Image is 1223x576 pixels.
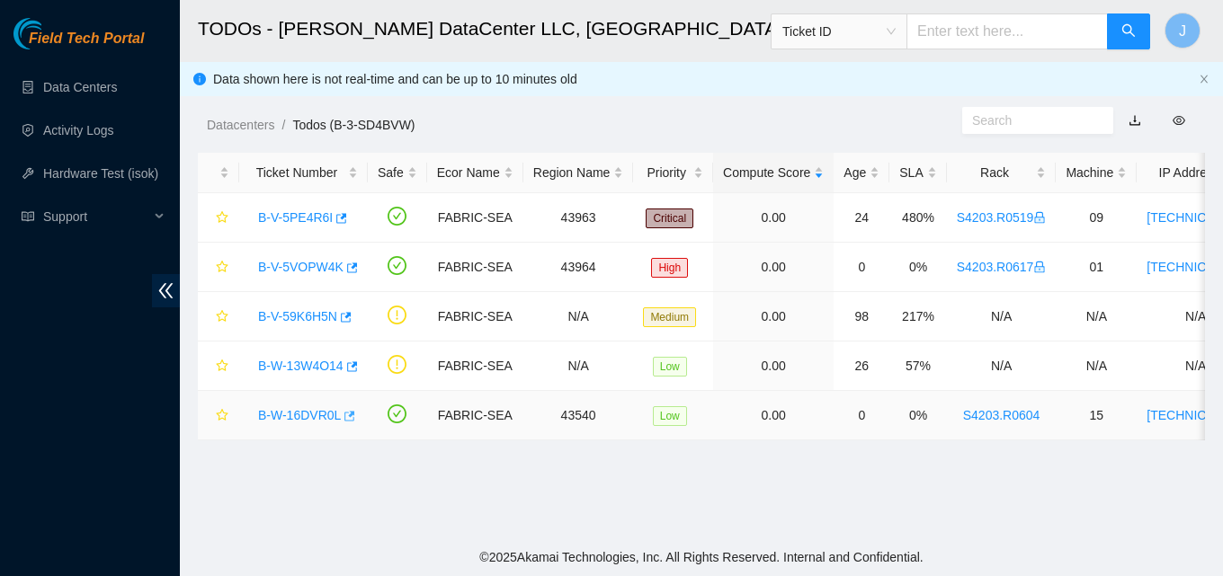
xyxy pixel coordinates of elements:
td: 98 [834,292,889,341]
input: Enter text here... [906,13,1108,49]
a: Todos (B-3-SD4BVW) [292,118,415,132]
span: / [281,118,285,132]
td: 43963 [523,193,634,243]
a: B-W-13W4O14 [258,359,344,373]
td: N/A [1056,292,1137,341]
a: Activity Logs [43,123,114,137]
td: 0% [889,391,946,440]
img: Akamai Technologies [13,18,91,49]
td: 24 [834,193,889,243]
span: Medium [643,307,696,327]
span: exclamation-circle [388,355,406,374]
td: FABRIC-SEA [427,341,523,391]
td: 217% [889,292,946,341]
span: J [1179,20,1186,42]
span: Low [653,357,687,377]
td: FABRIC-SEA [427,292,523,341]
a: Hardware Test (isok) [43,166,158,181]
button: download [1115,106,1155,135]
span: Low [653,406,687,426]
td: FABRIC-SEA [427,243,523,292]
span: Critical [646,208,693,228]
td: N/A [523,341,634,391]
span: lock [1033,211,1046,224]
input: Search [972,111,1089,130]
a: B-W-16DVR0L [258,408,341,422]
span: lock [1033,261,1046,273]
span: eye [1173,114,1185,127]
a: Datacenters [207,118,274,132]
td: 0.00 [713,193,834,243]
span: star [216,409,228,423]
span: read [22,210,34,223]
span: star [216,359,228,374]
span: Support [43,199,149,235]
a: Akamai TechnologiesField Tech Portal [13,32,144,56]
td: 0% [889,243,946,292]
td: FABRIC-SEA [427,193,523,243]
td: 15 [1056,391,1137,440]
button: star [208,302,229,331]
td: 0.00 [713,243,834,292]
footer: © 2025 Akamai Technologies, Inc. All Rights Reserved. Internal and Confidential. [180,538,1223,576]
a: Data Centers [43,80,117,94]
button: J [1165,13,1201,49]
a: S4203.R0604 [963,408,1040,422]
button: star [208,351,229,380]
button: star [208,203,229,232]
a: S4203.R0519lock [957,210,1047,225]
span: search [1121,23,1136,40]
span: star [216,261,228,275]
a: B-V-5PE4R6I [258,210,333,225]
span: star [216,310,228,324]
td: 0.00 [713,292,834,341]
td: 43540 [523,391,634,440]
span: check-circle [388,256,406,275]
td: 09 [1056,193,1137,243]
span: Field Tech Portal [29,31,144,48]
td: 0.00 [713,391,834,440]
a: B-V-5VOPW4K [258,260,344,274]
span: double-left [152,274,180,307]
td: 480% [889,193,946,243]
span: check-circle [388,404,406,423]
td: 0.00 [713,341,834,391]
button: star [208,253,229,281]
a: S4203.R0617lock [957,260,1047,274]
td: N/A [947,292,1057,341]
span: check-circle [388,207,406,226]
button: search [1107,13,1150,49]
td: N/A [1056,341,1137,391]
button: star [208,401,229,430]
td: 0 [834,243,889,292]
td: N/A [947,341,1057,391]
button: close [1199,74,1210,85]
a: download [1129,113,1141,128]
span: star [216,211,228,226]
td: FABRIC-SEA [427,391,523,440]
td: N/A [523,292,634,341]
span: High [651,258,688,278]
span: Ticket ID [782,18,896,45]
a: B-V-59K6H5N [258,309,337,323]
span: exclamation-circle [388,306,406,324]
td: 26 [834,341,889,391]
td: 0 [834,391,889,440]
td: 01 [1056,243,1137,292]
td: 57% [889,341,946,391]
td: 43964 [523,243,634,292]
